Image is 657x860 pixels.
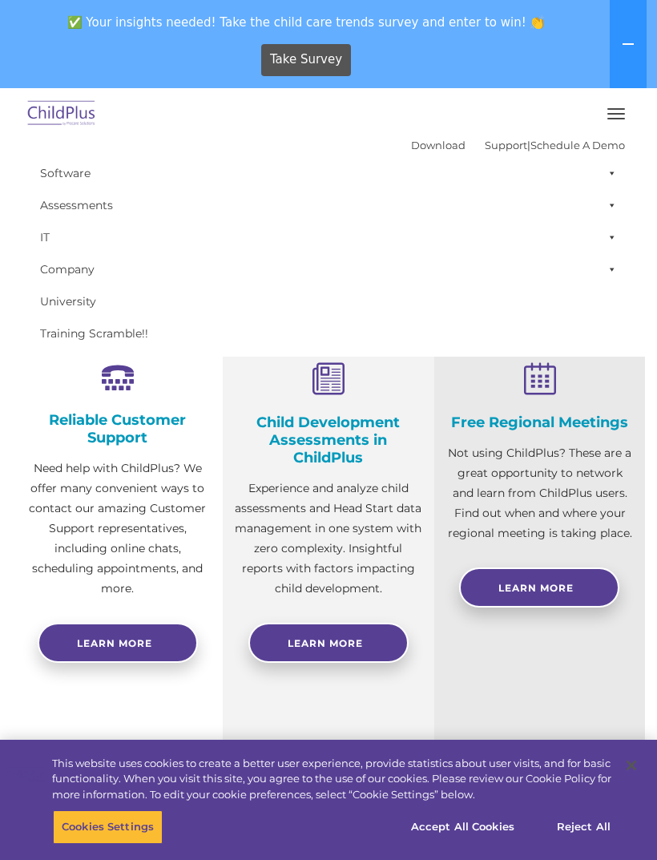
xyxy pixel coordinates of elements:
p: Need help with ChildPlus? We offer many convenient ways to contact our amazing Customer Support r... [24,458,211,599]
a: Software [32,157,625,189]
button: Reject All [534,810,634,844]
h4: Free Regional Meetings [446,414,633,431]
a: Download [411,139,466,151]
span: Take Survey [270,46,342,74]
img: ChildPlus by Procare Solutions [24,95,99,133]
div: This website uses cookies to create a better user experience, provide statistics about user visit... [52,756,611,803]
a: Training Scramble!! [32,317,625,349]
h4: Child Development Assessments in ChildPlus [235,414,421,466]
span: ✅ Your insights needed! Take the child care trends survey and enter to win! 👏 [6,6,607,38]
a: Learn more [38,623,198,663]
a: Schedule A Demo [530,139,625,151]
h4: Reliable Customer Support [24,411,211,446]
a: Assessments [32,189,625,221]
button: Close [614,748,649,783]
font: | [411,139,625,151]
a: IT [32,221,625,253]
button: Accept All Cookies [402,810,523,844]
span: Learn More [498,582,574,594]
p: Not using ChildPlus? These are a great opportunity to network and learn from ChildPlus users. Fin... [446,443,633,543]
span: Learn More [288,637,363,649]
a: University [32,285,625,317]
a: Company [32,253,625,285]
a: Learn More [459,567,619,608]
button: Cookies Settings [53,810,163,844]
a: Learn More [248,623,409,663]
span: Learn more [77,637,152,649]
a: Support [485,139,527,151]
a: Take Survey [261,44,352,76]
p: Experience and analyze child assessments and Head Start data management in one system with zero c... [235,478,421,599]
